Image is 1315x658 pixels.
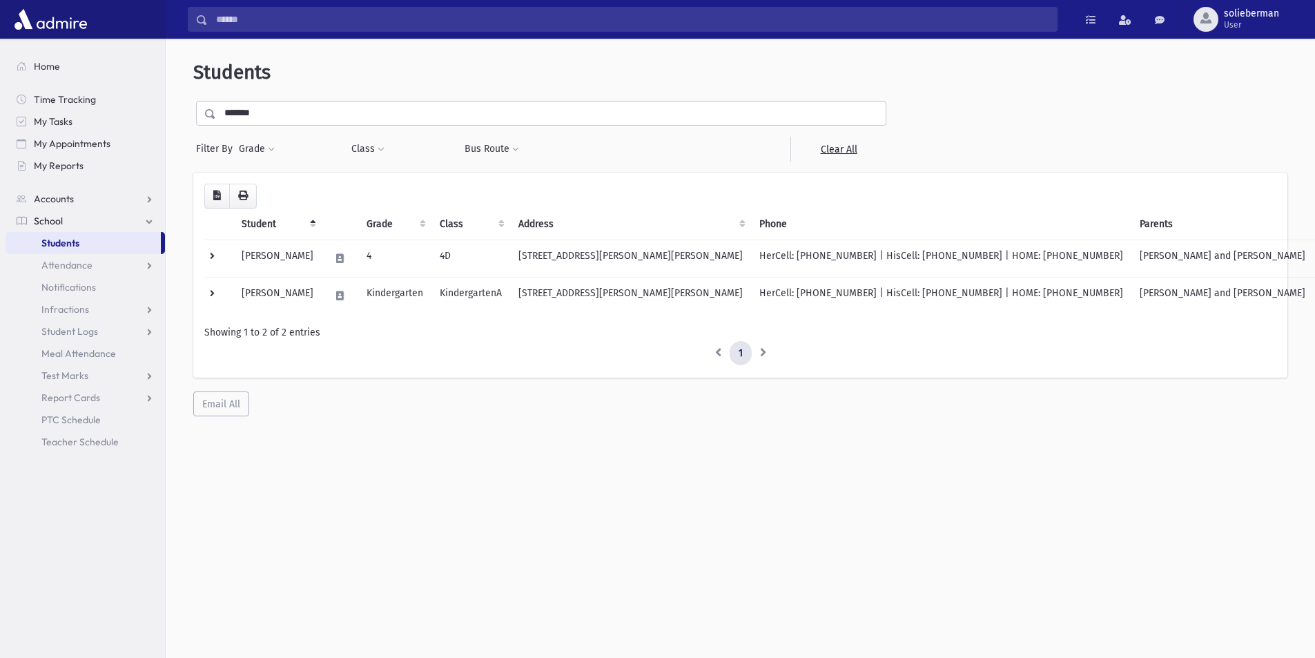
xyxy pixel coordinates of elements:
[730,341,752,366] a: 1
[34,159,84,172] span: My Reports
[41,281,96,293] span: Notifications
[34,115,72,128] span: My Tasks
[196,142,238,156] span: Filter By
[751,277,1131,314] td: HerCell: [PHONE_NUMBER] | HisCell: [PHONE_NUMBER] | HOME: [PHONE_NUMBER]
[41,347,116,360] span: Meal Attendance
[1131,209,1314,240] th: Parents
[41,391,100,404] span: Report Cards
[11,6,90,33] img: AdmirePro
[41,237,79,249] span: Students
[34,137,110,150] span: My Appointments
[6,155,165,177] a: My Reports
[204,325,1276,340] div: Showing 1 to 2 of 2 entries
[6,133,165,155] a: My Appointments
[34,215,63,227] span: School
[6,232,161,254] a: Students
[431,240,510,277] td: 4D
[751,240,1131,277] td: HerCell: [PHONE_NUMBER] | HisCell: [PHONE_NUMBER] | HOME: [PHONE_NUMBER]
[1224,8,1279,19] span: solieberman
[193,61,271,84] span: Students
[41,436,119,448] span: Teacher Schedule
[41,259,92,271] span: Attendance
[1131,240,1314,277] td: [PERSON_NAME] and [PERSON_NAME]
[34,60,60,72] span: Home
[6,298,165,320] a: Infractions
[6,210,165,232] a: School
[6,188,165,210] a: Accounts
[6,320,165,342] a: Student Logs
[358,240,431,277] td: 4
[431,209,510,240] th: Class: activate to sort column ascending
[193,391,249,416] button: Email All
[41,369,88,382] span: Test Marks
[6,409,165,431] a: PTC Schedule
[510,209,751,240] th: Address: activate to sort column ascending
[351,137,385,162] button: Class
[6,342,165,365] a: Meal Attendance
[204,184,230,209] button: CSV
[358,277,431,314] td: Kindergarten
[510,240,751,277] td: [STREET_ADDRESS][PERSON_NAME][PERSON_NAME]
[229,184,257,209] button: Print
[34,193,74,205] span: Accounts
[431,277,510,314] td: KindergartenA
[6,431,165,453] a: Teacher Schedule
[41,303,89,316] span: Infractions
[238,137,275,162] button: Grade
[464,137,520,162] button: Bus Route
[6,110,165,133] a: My Tasks
[233,240,322,277] td: [PERSON_NAME]
[6,55,165,77] a: Home
[1131,277,1314,314] td: [PERSON_NAME] and [PERSON_NAME]
[41,325,98,338] span: Student Logs
[6,387,165,409] a: Report Cards
[6,88,165,110] a: Time Tracking
[751,209,1131,240] th: Phone
[6,365,165,387] a: Test Marks
[233,277,322,314] td: [PERSON_NAME]
[6,276,165,298] a: Notifications
[1224,19,1279,30] span: User
[358,209,431,240] th: Grade: activate to sort column ascending
[34,93,96,106] span: Time Tracking
[790,137,886,162] a: Clear All
[233,209,322,240] th: Student: activate to sort column descending
[510,277,751,314] td: [STREET_ADDRESS][PERSON_NAME][PERSON_NAME]
[41,414,101,426] span: PTC Schedule
[208,7,1057,32] input: Search
[6,254,165,276] a: Attendance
